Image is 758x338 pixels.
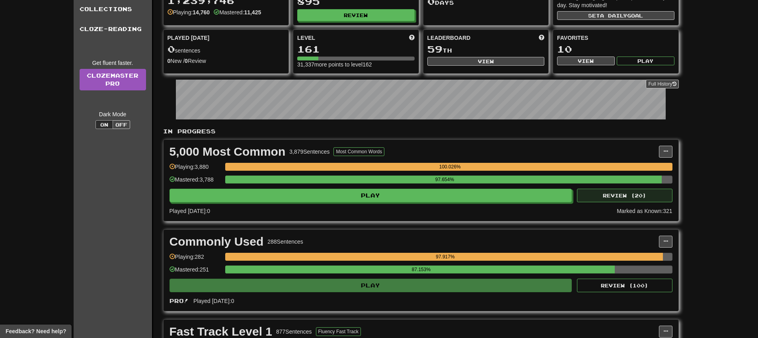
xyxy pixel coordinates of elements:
button: Most Common Words [333,147,384,156]
div: Dark Mode [80,110,146,118]
button: Play [617,57,674,65]
div: 3,879 Sentences [289,148,329,156]
p: In Progress [163,127,679,135]
strong: 0 [185,58,188,64]
div: th [427,44,545,55]
span: Played [DATE]: 0 [193,298,234,304]
div: 5,000 Most Common [170,146,286,158]
span: This week in points, UTC [539,34,544,42]
div: 877 Sentences [276,328,312,336]
div: Playing: [168,8,210,16]
span: Leaderboard [427,34,471,42]
div: New / Review [168,57,285,65]
div: Fast Track Level 1 [170,326,273,338]
div: Mastered: [214,8,261,16]
span: Played [DATE] [168,34,210,42]
button: View [427,57,545,66]
strong: 14,760 [193,9,210,16]
span: 59 [427,43,442,55]
span: Score more points to level up [409,34,415,42]
button: Seta dailygoal [557,11,674,20]
span: Level [297,34,315,42]
div: 288 Sentences [267,238,303,246]
div: 97.654% [228,176,662,184]
button: On [95,120,113,129]
a: Cloze-Reading [74,19,152,39]
button: Review [297,9,415,21]
button: Fluency Fast Track [316,327,361,336]
span: Played [DATE]: 0 [170,208,210,214]
span: Pro! [170,297,189,304]
span: Open feedback widget [6,327,66,335]
button: Play [170,189,572,202]
div: 161 [297,44,415,54]
div: 87.153% [228,266,615,274]
div: Mastered: 3,788 [170,176,221,189]
div: Playing: 3,880 [170,163,221,176]
a: ClozemasterPro [80,69,146,90]
button: Review (100) [577,279,672,292]
div: 31,337 more points to level 162 [297,61,415,68]
div: sentences [168,44,285,55]
div: 10 [557,44,674,54]
div: Favorites [557,34,674,42]
span: 0 [168,43,175,55]
div: 97.917% [228,253,663,261]
button: Review (20) [577,189,672,202]
div: 100.026% [228,163,672,171]
button: Play [170,279,572,292]
span: a daily [600,13,627,18]
div: Get fluent faster. [80,59,146,67]
button: Full History [646,80,678,88]
div: Playing: 282 [170,253,221,266]
div: Marked as Known: 321 [617,207,672,215]
button: Off [113,120,130,129]
strong: 0 [168,58,171,64]
button: View [557,57,615,65]
div: Commonly Used [170,236,264,248]
strong: 11,425 [244,9,261,16]
div: Mastered: 251 [170,266,221,279]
